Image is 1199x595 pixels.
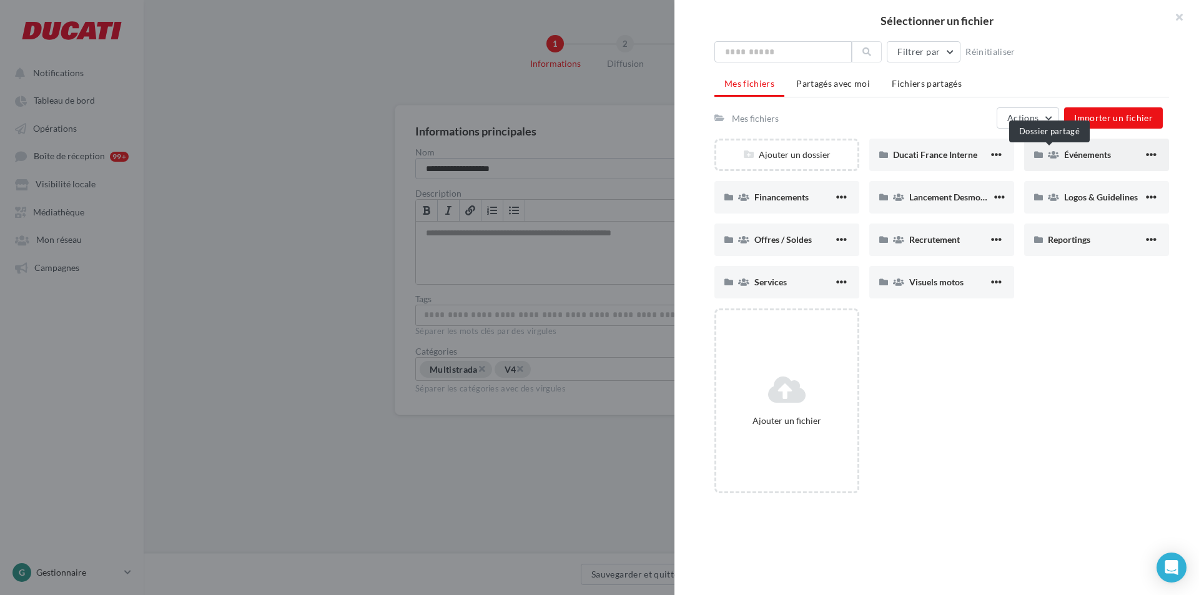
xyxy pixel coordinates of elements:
div: Mes fichiers [732,112,779,125]
span: Lancement Desmo450MX [909,192,1010,202]
span: Services [754,277,787,287]
button: Actions [997,107,1059,129]
span: Mes fichiers [724,78,774,89]
div: Dossier partagé [1009,120,1090,142]
div: Ajouter un fichier [721,415,852,427]
span: Événements [1064,149,1111,160]
button: Réinitialiser [960,44,1020,59]
div: Open Intercom Messenger [1157,553,1187,583]
span: Logos & Guidelines [1064,192,1138,202]
button: Importer un fichier [1064,107,1163,129]
h2: Sélectionner un fichier [694,15,1179,26]
span: Reportings [1048,234,1090,245]
span: Offres / Soldes [754,234,812,245]
span: Fichiers partagés [892,78,962,89]
span: Partagés avec moi [796,78,870,89]
span: Importer un fichier [1074,112,1153,123]
span: Ducati France Interne [893,149,977,160]
span: Financements [754,192,809,202]
span: Recrutement [909,234,960,245]
span: Actions [1007,112,1039,123]
button: Filtrer par [887,41,960,62]
span: Visuels motos [909,277,964,287]
div: Ajouter un dossier [716,149,857,161]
